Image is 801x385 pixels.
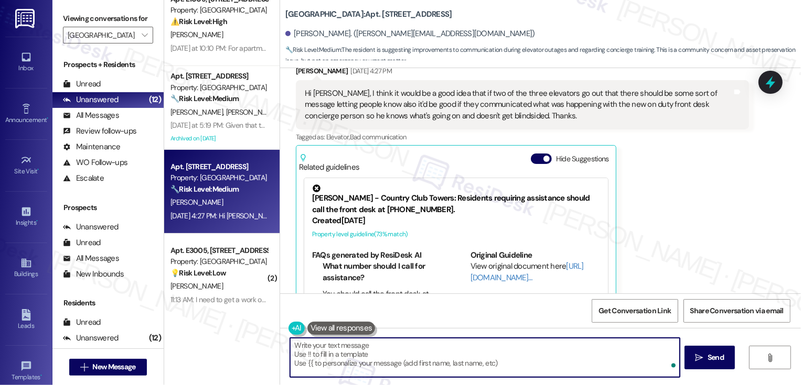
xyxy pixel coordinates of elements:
[5,254,47,282] a: Buildings
[170,172,268,183] div: Property: [GEOGRAPHIC_DATA]
[52,202,164,213] div: Prospects
[290,338,680,377] textarea: To enrich screen reader interactions, please activate Accessibility in Grammarly extension settings
[296,129,749,145] div: Tagged as:
[685,346,735,369] button: Send
[63,126,136,137] div: Review follow-ups
[170,281,223,291] span: [PERSON_NAME]
[696,354,703,362] i: 
[690,305,784,316] span: Share Conversation via email
[170,30,223,39] span: [PERSON_NAME]
[471,250,532,260] b: Original Guideline
[146,92,164,108] div: (12)
[170,43,293,53] div: [DATE] at 10:10 PM: For apartment E1009
[323,289,442,311] li: You should call the front desk at [PHONE_NUMBER] for assistance.
[170,197,223,207] span: [PERSON_NAME]
[63,222,119,233] div: Unanswered
[471,261,584,282] a: [URL][DOMAIN_NAME]…
[285,9,452,20] b: [GEOGRAPHIC_DATA]: Apt. [STREET_ADDRESS]
[170,256,268,267] div: Property: [GEOGRAPHIC_DATA]
[63,141,121,152] div: Maintenance
[170,5,268,16] div: Property: [GEOGRAPHIC_DATA]
[708,352,724,363] span: Send
[63,173,104,184] div: Escalate
[599,305,671,316] span: Get Conversation Link
[296,65,749,80] div: [PERSON_NAME]
[5,203,47,231] a: Insights •
[170,71,268,82] div: Apt. [STREET_ADDRESS]
[170,268,226,278] strong: 💡 Risk Level: Low
[170,245,268,256] div: Apt. E3005, [STREET_ADDRESS]
[592,299,678,323] button: Get Conversation Link
[63,10,153,27] label: Viewing conversations for
[170,82,268,93] div: Property: [GEOGRAPHIC_DATA]
[63,110,119,121] div: All Messages
[350,133,407,141] span: Bad communication
[142,31,147,39] i: 
[80,363,88,371] i: 
[63,253,119,264] div: All Messages
[326,133,350,141] span: Elevator ,
[69,359,147,376] button: New Message
[226,107,278,117] span: [PERSON_NAME]
[285,46,341,54] strong: 🔧 Risk Level: Medium
[40,372,42,379] span: •
[63,269,124,280] div: New Inbounds
[471,261,600,283] div: View original document here
[312,215,600,226] div: Created [DATE]
[348,65,392,76] div: [DATE] 4:27 PM
[63,237,101,248] div: Unread
[169,132,269,145] div: Archived on [DATE]
[38,166,39,173] span: •
[63,317,101,328] div: Unread
[312,250,421,260] b: FAQs generated by ResiDesk AI
[52,59,164,70] div: Prospects + Residents
[36,217,38,225] span: •
[5,306,47,334] a: Leads
[170,94,239,103] strong: 🔧 Risk Level: Medium
[63,94,119,105] div: Unanswered
[683,299,791,323] button: Share Conversation via email
[170,17,227,26] strong: ⚠️ Risk Level: High
[323,261,442,283] li: What number should I call for assistance?
[170,107,226,117] span: [PERSON_NAME]
[766,354,774,362] i: 
[312,184,600,215] div: [PERSON_NAME] - Country Club Towers: Residents requiring assistance should call the front desk at...
[146,330,164,346] div: (12)
[312,229,600,240] div: Property level guideline ( 73 % match)
[52,298,164,309] div: Residents
[170,295,281,304] div: 11:13 AM: I need to get a work order in
[305,88,732,122] div: Hi [PERSON_NAME], I think it would be a good idea that if two of the three elevators go out that ...
[47,115,48,122] span: •
[63,333,119,344] div: Unanswered
[285,28,535,39] div: [PERSON_NAME]. ([PERSON_NAME][EMAIL_ADDRESS][DOMAIN_NAME])
[170,120,635,130] div: [DATE] at 5:19 PM: Given that this is an expensive luxury property it seems a standard ask that g...
[63,79,101,90] div: Unread
[556,153,609,164] label: Hide Suggestions
[92,361,135,372] span: New Message
[63,157,127,168] div: WO Follow-ups
[15,9,37,28] img: ResiDesk Logo
[285,45,801,67] span: : The resident is suggesting improvements to communication during elevator outages and regarding ...
[68,27,136,43] input: All communities
[5,151,47,180] a: Site Visit •
[170,161,268,172] div: Apt. [STREET_ADDRESS]
[170,184,239,194] strong: 🔧 Risk Level: Medium
[299,153,360,173] div: Related guidelines
[5,48,47,76] a: Inbox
